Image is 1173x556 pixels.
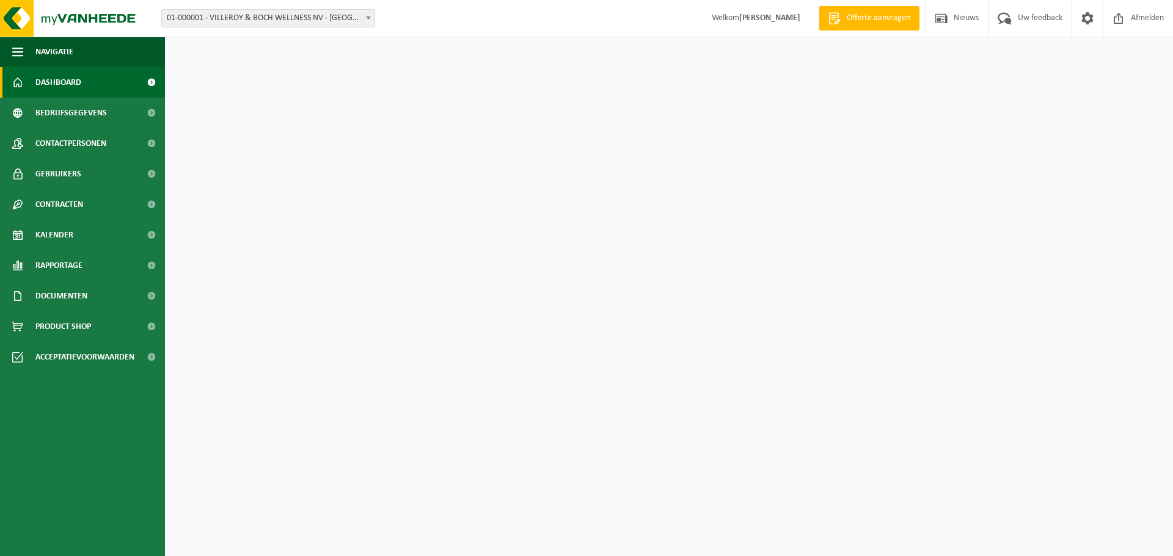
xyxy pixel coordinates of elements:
span: Rapportage [35,250,82,281]
span: Contactpersonen [35,128,106,159]
span: Dashboard [35,67,81,98]
span: 01-000001 - VILLEROY & BOCH WELLNESS NV - ROESELARE [162,10,375,27]
span: Contracten [35,189,83,220]
span: Gebruikers [35,159,81,189]
span: Kalender [35,220,73,250]
a: Offerte aanvragen [819,6,919,31]
span: 01-000001 - VILLEROY & BOCH WELLNESS NV - ROESELARE [161,9,375,27]
span: Offerte aanvragen [844,12,913,24]
span: Acceptatievoorwaarden [35,342,134,372]
span: Bedrijfsgegevens [35,98,107,128]
strong: [PERSON_NAME] [739,13,800,23]
span: Product Shop [35,311,91,342]
span: Navigatie [35,37,73,67]
span: Documenten [35,281,87,311]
